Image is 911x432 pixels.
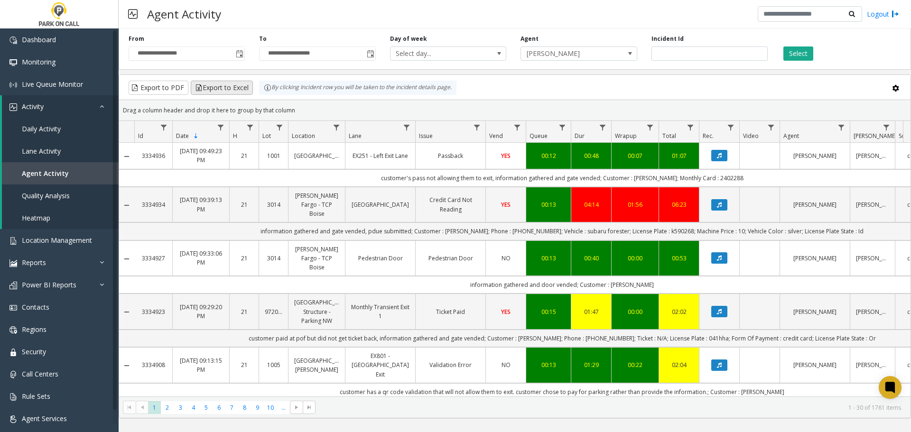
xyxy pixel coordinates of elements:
[22,213,50,222] span: Heatmap
[22,258,46,267] span: Reports
[273,121,286,134] a: Lot Filter Menu
[351,254,409,263] a: Pedestrian Door
[330,121,343,134] a: Location Filter Menu
[119,153,134,160] a: Collapse Details
[532,254,565,263] a: 00:13
[140,307,167,316] a: 3334923
[617,200,653,209] a: 01:56
[9,37,17,44] img: 'icon'
[743,132,759,140] span: Video
[365,47,375,60] span: Toggle popup
[294,298,339,325] a: [GEOGRAPHIC_DATA] Structure - Parking NW
[178,249,223,267] a: [DATE] 09:33:06 PM
[532,151,565,160] a: 00:12
[577,307,605,316] div: 01:47
[615,132,637,140] span: Wrapup
[119,121,911,396] div: Data table
[9,371,17,378] img: 'icon'
[577,151,605,160] a: 00:48
[9,103,17,111] img: 'icon'
[556,121,569,134] a: Queue Filter Menu
[532,307,565,316] div: 00:15
[213,401,225,414] span: Page 6
[235,151,253,160] a: 21
[119,362,134,369] a: Collapse Details
[880,121,893,134] a: Parker Filter Menu
[140,254,167,263] a: 3334927
[2,118,119,140] a: Daily Activity
[511,121,524,134] a: Vend Filter Menu
[321,404,901,412] kendo-pager-info: 1 - 30 of 1761 items
[856,360,889,369] a: [PERSON_NAME]
[192,132,200,140] span: Sortable
[786,307,844,316] a: [PERSON_NAME]
[9,59,17,66] img: 'icon'
[786,151,844,160] a: [PERSON_NAME]
[264,84,271,92] img: infoIcon.svg
[22,35,56,44] span: Dashboard
[22,392,50,401] span: Rule Sets
[502,254,511,262] span: NO
[140,360,167,369] a: 3334908
[421,307,480,316] a: Ticket Paid
[22,414,67,423] span: Agent Services
[2,184,119,207] a: Quality Analysis
[684,121,697,134] a: Total Filter Menu
[303,401,316,414] span: Go to the last page
[665,307,693,316] a: 02:02
[577,200,605,209] a: 04:14
[142,2,226,26] h3: Agent Activity
[293,404,300,411] span: Go to the next page
[492,307,520,316] a: YES
[238,401,251,414] span: Page 8
[265,360,282,369] a: 1005
[265,254,282,263] a: 3014
[265,200,282,209] a: 3014
[856,254,889,263] a: [PERSON_NAME]
[471,121,483,134] a: Issue Filter Menu
[292,132,315,140] span: Location
[2,95,119,118] a: Activity
[351,351,409,379] a: EX801 - [GEOGRAPHIC_DATA] Exit
[140,151,167,160] a: 3334936
[532,360,565,369] div: 00:13
[521,35,539,43] label: Agent
[22,124,61,133] span: Daily Activity
[596,121,609,134] a: Dur Filter Menu
[532,200,565,209] a: 00:13
[129,81,188,95] button: Export to PDF
[22,57,56,66] span: Monitoring
[9,415,17,423] img: 'icon'
[854,132,897,140] span: [PERSON_NAME]
[617,360,653,369] div: 00:22
[9,304,17,312] img: 'icon'
[501,201,511,209] span: YES
[492,360,520,369] a: NO
[129,35,144,43] label: From
[22,169,69,178] span: Agent Activity
[277,401,290,414] span: Page 11
[390,35,427,43] label: Day of week
[725,121,737,134] a: Rec. Filter Menu
[665,254,693,263] div: 00:53
[856,307,889,316] a: [PERSON_NAME]
[22,280,76,289] span: Power BI Reports
[294,356,339,374] a: [GEOGRAPHIC_DATA][PERSON_NAME]
[765,121,778,134] a: Video Filter Menu
[2,140,119,162] a: Lane Activity
[786,200,844,209] a: [PERSON_NAME]
[502,361,511,369] span: NO
[617,254,653,263] a: 00:00
[492,151,520,160] a: YES
[9,349,17,356] img: 'icon'
[665,151,693,160] div: 01:07
[22,80,83,89] span: Live Queue Monitor
[9,81,17,89] img: 'icon'
[200,401,213,414] span: Page 5
[9,237,17,245] img: 'icon'
[178,195,223,213] a: [DATE] 09:39:13 PM
[191,81,253,95] button: Export to Excel
[128,2,138,26] img: pageIcon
